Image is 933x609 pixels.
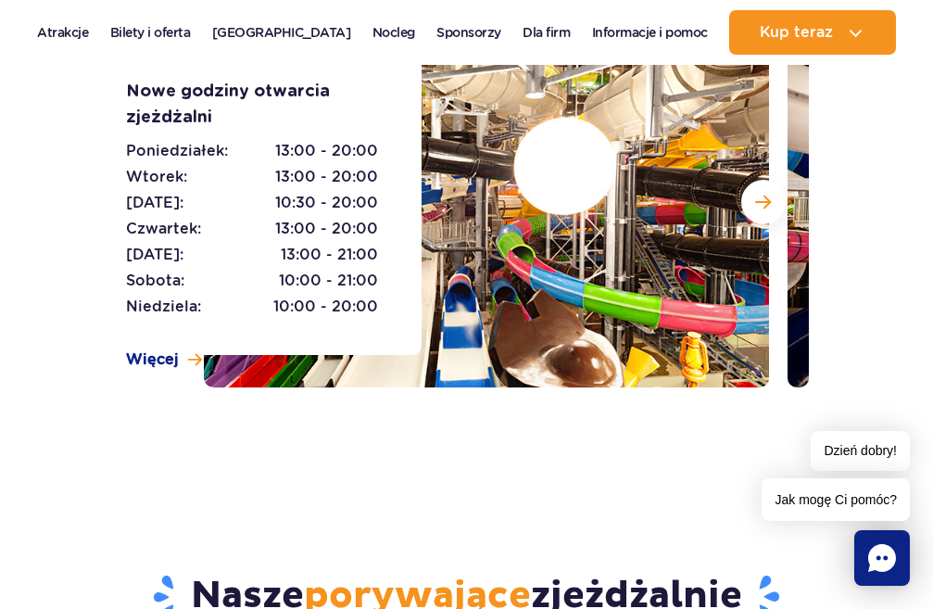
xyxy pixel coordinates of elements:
span: Poniedziałek: [126,140,228,162]
span: 13:00 - 20:00 [275,166,378,188]
span: Czwartek: [126,218,201,240]
span: 13:00 - 20:00 [275,218,378,240]
a: Więcej [126,349,202,370]
a: [GEOGRAPHIC_DATA] [212,10,351,55]
span: Dzień dobry! [811,431,910,471]
a: Sponsorzy [436,10,501,55]
span: 10:00 - 21:00 [279,270,378,292]
span: Wtorek: [126,166,187,188]
div: Chat [854,530,910,586]
span: 10:00 - 20:00 [273,296,378,318]
a: Dla firm [523,10,570,55]
a: Atrakcje [37,10,88,55]
span: Niedziela: [126,296,201,318]
p: Nowe godziny otwarcia zjeżdżalni [126,79,407,131]
span: 13:00 - 20:00 [275,140,378,162]
span: [DATE]: [126,244,183,266]
span: Kup teraz [760,24,833,41]
button: Kup teraz [729,10,896,55]
a: Informacje i pomoc [592,10,708,55]
button: Następny slajd [741,180,786,224]
span: 10:30 - 20:00 [275,192,378,214]
span: 13:00 - 21:00 [281,244,378,266]
a: Nocleg [372,10,415,55]
span: [DATE]: [126,192,183,214]
a: Bilety i oferta [110,10,191,55]
span: Więcej [126,349,179,370]
span: Sobota: [126,270,184,292]
span: Jak mogę Ci pomóc? [762,478,910,521]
